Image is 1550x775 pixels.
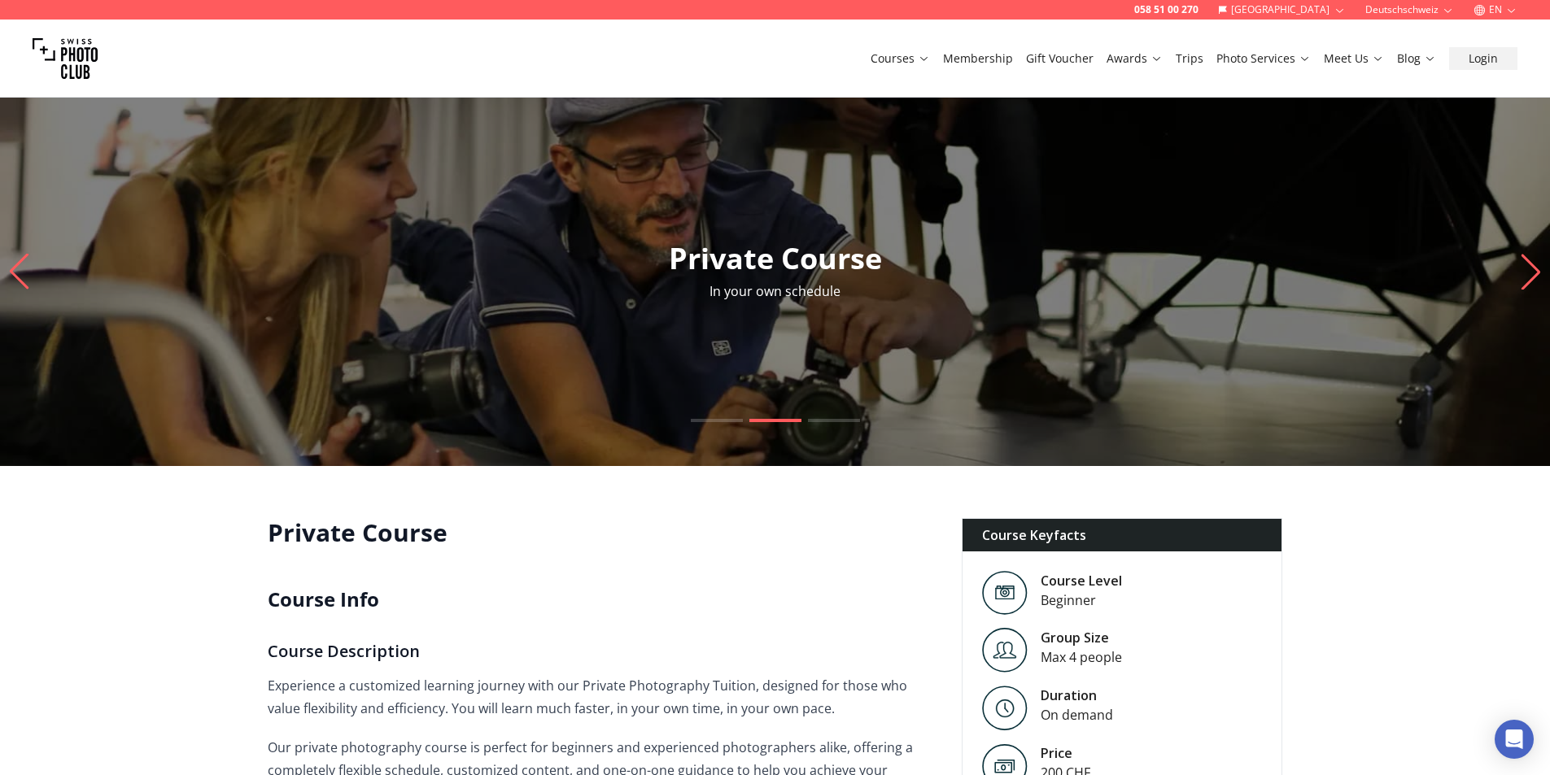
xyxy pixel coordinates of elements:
[1397,50,1436,67] a: Blog
[871,50,930,67] a: Courses
[268,586,936,612] h2: Course Info
[1210,47,1317,70] button: Photo Services
[1041,571,1122,590] div: Course Level
[268,674,936,720] p: Experience a customized learning journey with our Private Photography Tuition, designed for those...
[268,638,936,664] h3: Course Description
[1041,686,1113,705] div: Duration
[1100,47,1169,70] button: Awards
[1041,705,1113,725] div: On demand
[1134,3,1199,16] a: 058 51 00 270
[943,50,1013,67] a: Membership
[1216,50,1311,67] a: Photo Services
[982,571,1028,616] img: Level
[982,686,1028,730] img: Level
[1169,47,1210,70] button: Trips
[982,628,1028,673] img: Level
[937,47,1020,70] button: Membership
[1449,47,1517,70] button: Login
[1020,47,1100,70] button: Gift Voucher
[1107,50,1163,67] a: Awards
[33,26,98,91] img: Swiss photo club
[1041,743,1090,763] div: Price
[1041,647,1122,667] div: Max 4 people
[1495,720,1534,759] div: Open Intercom Messenger
[268,518,936,547] h1: Private Course
[1317,47,1391,70] button: Meet Us
[1324,50,1384,67] a: Meet Us
[1041,628,1122,647] div: Group Size
[864,47,937,70] button: Courses
[963,519,1282,551] div: Course Keyfacts
[1026,50,1094,67] a: Gift Voucher
[1041,590,1122,610] div: Beginner
[1391,47,1443,70] button: Blog
[1176,50,1203,67] a: Trips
